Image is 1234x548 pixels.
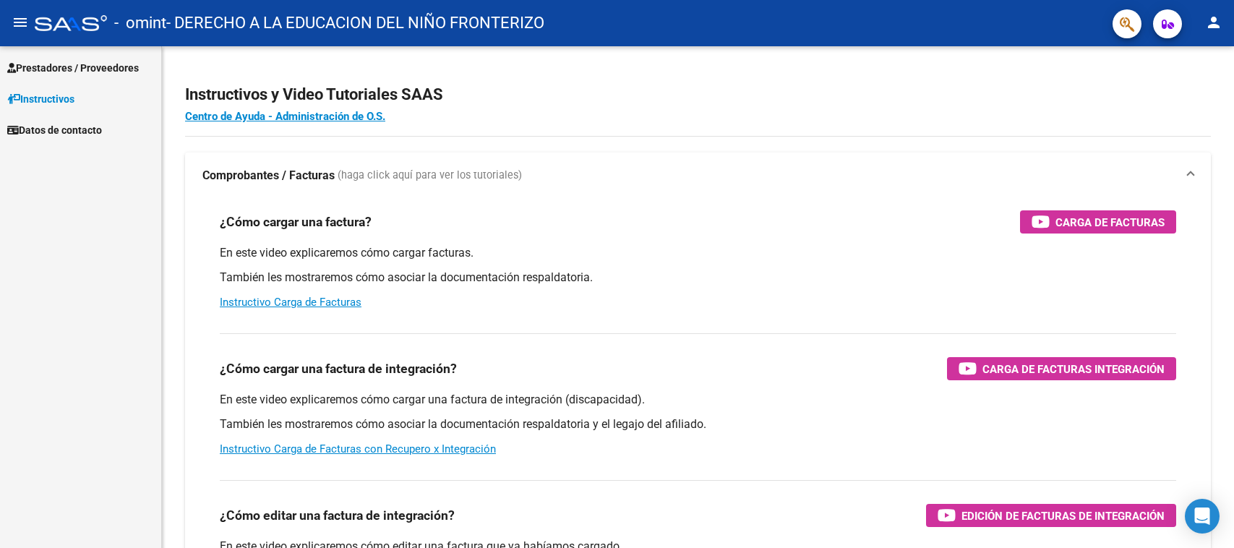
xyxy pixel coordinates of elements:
[220,245,1176,261] p: En este video explicaremos cómo cargar facturas.
[7,60,139,76] span: Prestadores / Proveedores
[1205,14,1222,31] mat-icon: person
[220,392,1176,408] p: En este video explicaremos cómo cargar una factura de integración (discapacidad).
[7,122,102,138] span: Datos de contacto
[7,91,74,107] span: Instructivos
[220,296,361,309] a: Instructivo Carga de Facturas
[12,14,29,31] mat-icon: menu
[114,7,166,39] span: - omint
[1055,213,1165,231] span: Carga de Facturas
[185,110,385,123] a: Centro de Ayuda - Administración de O.S.
[220,505,455,526] h3: ¿Cómo editar una factura de integración?
[220,212,372,232] h3: ¿Cómo cargar una factura?
[982,360,1165,378] span: Carga de Facturas Integración
[926,504,1176,527] button: Edición de Facturas de integración
[202,168,335,184] strong: Comprobantes / Facturas
[185,153,1211,199] mat-expansion-panel-header: Comprobantes / Facturas (haga click aquí para ver los tutoriales)
[961,507,1165,525] span: Edición de Facturas de integración
[166,7,544,39] span: - DERECHO A LA EDUCACION DEL NIÑO FRONTERIZO
[947,357,1176,380] button: Carga de Facturas Integración
[220,359,457,379] h3: ¿Cómo cargar una factura de integración?
[338,168,522,184] span: (haga click aquí para ver los tutoriales)
[220,442,496,455] a: Instructivo Carga de Facturas con Recupero x Integración
[185,81,1211,108] h2: Instructivos y Video Tutoriales SAAS
[220,270,1176,286] p: También les mostraremos cómo asociar la documentación respaldatoria.
[220,416,1176,432] p: También les mostraremos cómo asociar la documentación respaldatoria y el legajo del afiliado.
[1020,210,1176,234] button: Carga de Facturas
[1185,499,1220,534] div: Open Intercom Messenger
